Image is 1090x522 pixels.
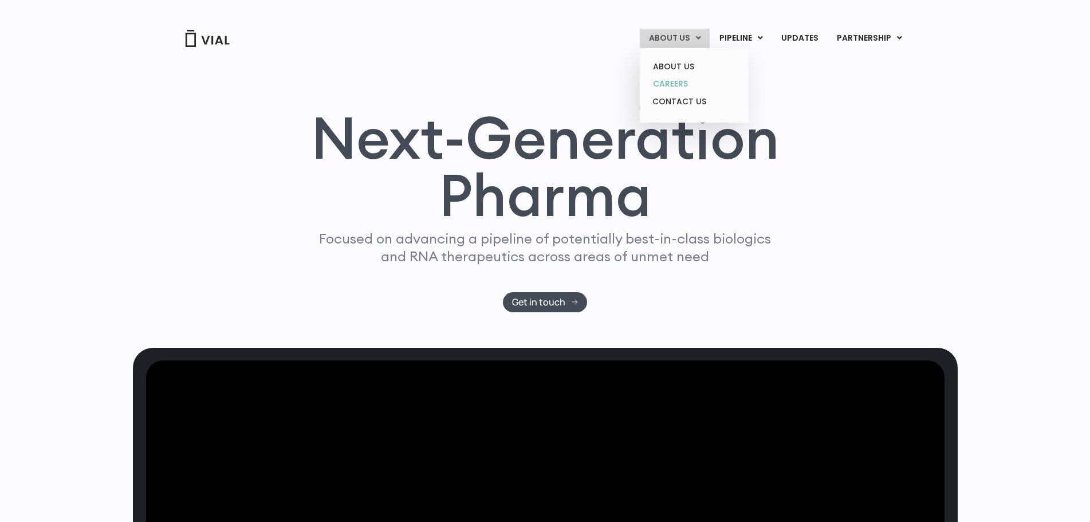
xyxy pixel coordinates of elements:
a: CONTACT US [644,93,744,111]
a: Get in touch [503,292,587,312]
a: CAREERS [644,75,744,93]
a: ABOUT USMenu Toggle [640,29,710,48]
h1: Next-Generation Pharma [297,109,793,225]
a: PARTNERSHIPMenu Toggle [828,29,911,48]
a: UPDATES [772,29,827,48]
span: Get in touch [512,298,565,307]
p: Focused on advancing a pipeline of potentially best-in-class biologics and RNA therapeutics acros... [314,230,776,265]
a: ABOUT US [644,58,744,76]
a: PIPELINEMenu Toggle [710,29,772,48]
img: Vial Logo [184,30,230,47]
